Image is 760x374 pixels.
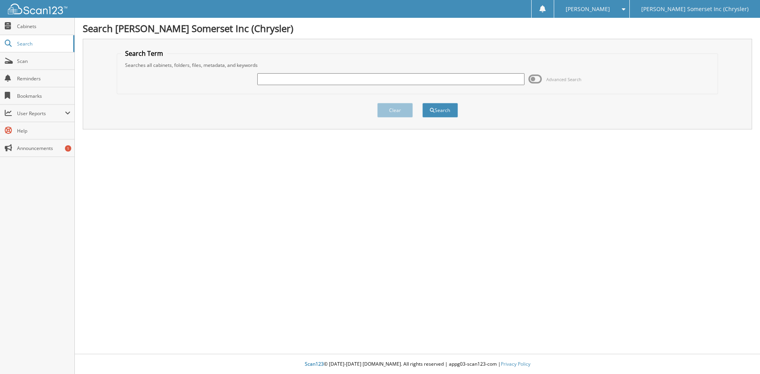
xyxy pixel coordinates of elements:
button: Clear [377,103,413,118]
span: Cabinets [17,23,70,30]
a: Privacy Policy [501,361,530,367]
span: Bookmarks [17,93,70,99]
span: Advanced Search [546,76,581,82]
span: Scan [17,58,70,65]
span: Search [17,40,69,47]
h1: Search [PERSON_NAME] Somerset Inc (Chrysler) [83,22,752,35]
span: [PERSON_NAME] [566,7,610,11]
img: scan123-logo-white.svg [8,4,67,14]
span: Scan123 [305,361,324,367]
button: Search [422,103,458,118]
div: © [DATE]-[DATE] [DOMAIN_NAME]. All rights reserved | appg03-scan123-com | [75,355,760,374]
span: Help [17,127,70,134]
span: Announcements [17,145,70,152]
div: 1 [65,145,71,152]
span: [PERSON_NAME] Somerset Inc (Chrysler) [641,7,749,11]
div: Searches all cabinets, folders, files, metadata, and keywords [121,62,714,68]
span: User Reports [17,110,65,117]
span: Reminders [17,75,70,82]
legend: Search Term [121,49,167,58]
